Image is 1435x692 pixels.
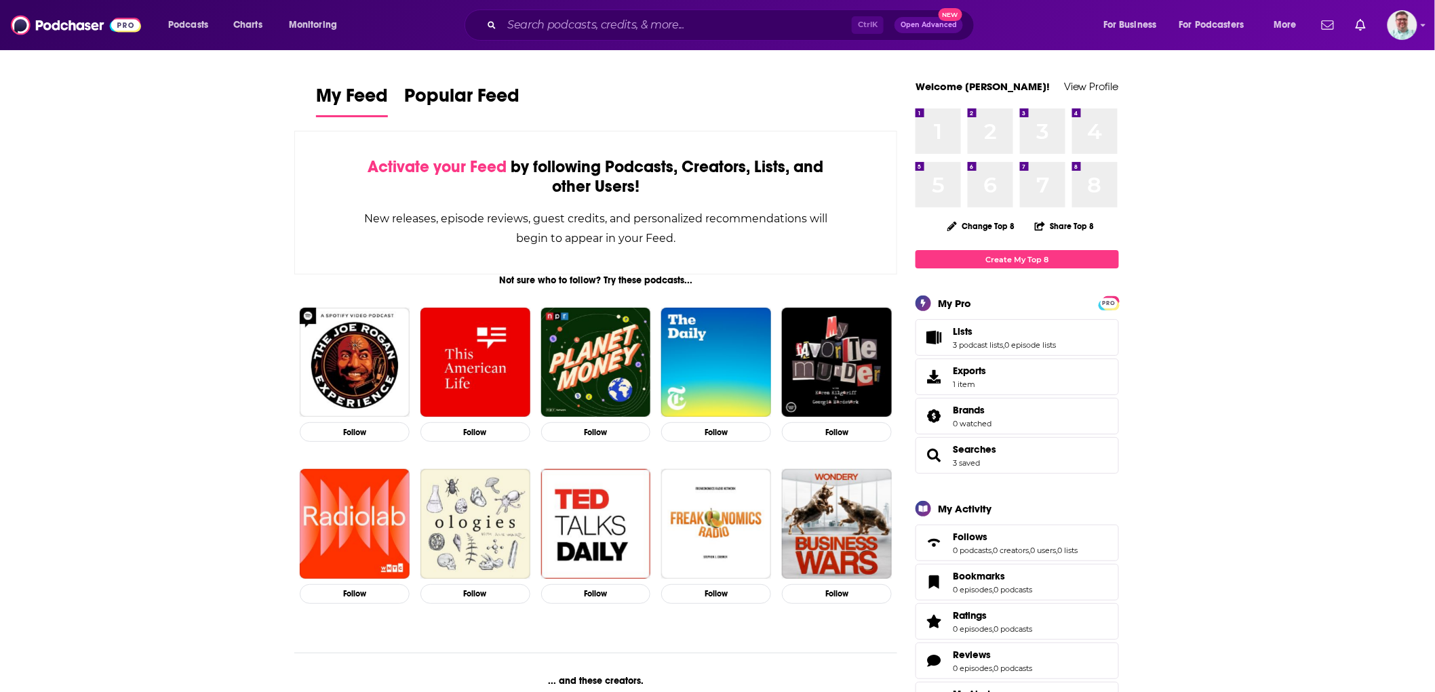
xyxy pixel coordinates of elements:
[420,469,530,579] img: Ologies with Alie Ward
[895,17,963,33] button: Open AdvancedNew
[953,570,1032,582] a: Bookmarks
[1034,213,1095,239] button: Share Top 8
[224,14,271,36] a: Charts
[279,14,355,36] button: open menu
[993,546,1029,555] a: 0 creators
[953,458,980,468] a: 3 saved
[420,308,530,418] img: This American Life
[953,404,991,416] a: Brands
[920,573,947,592] a: Bookmarks
[920,612,947,631] a: Ratings
[368,157,507,177] span: Activate your Feed
[1094,14,1174,36] button: open menu
[1101,298,1117,308] span: PRO
[1030,546,1056,555] a: 0 users
[994,624,1032,634] a: 0 podcasts
[300,308,410,418] img: The Joe Rogan Experience
[1003,340,1004,350] span: ,
[916,564,1119,601] span: Bookmarks
[300,584,410,604] button: Follow
[916,80,1050,93] a: Welcome [PERSON_NAME]!
[920,446,947,465] a: Searches
[938,297,971,310] div: My Pro
[992,585,994,594] span: ,
[1103,16,1157,35] span: For Business
[1388,10,1417,40] button: Show profile menu
[1316,14,1339,37] a: Show notifications dropdown
[782,422,892,442] button: Follow
[1101,298,1117,308] a: PRO
[1264,14,1314,36] button: open menu
[953,585,992,594] a: 0 episodes
[992,624,994,634] span: ,
[920,367,947,386] span: Exports
[953,340,1003,350] a: 3 podcast lists
[953,624,992,634] a: 0 episodes
[916,525,1119,561] span: Follows
[953,664,992,673] a: 0 episodes
[953,365,986,377] span: Exports
[994,664,1032,673] a: 0 podcasts
[661,422,771,442] button: Follow
[939,218,1023,235] button: Change Top 8
[502,14,852,36] input: Search podcasts, credits, & more...
[541,584,651,604] button: Follow
[916,250,1119,268] a: Create My Top 8
[420,422,530,442] button: Follow
[992,664,994,673] span: ,
[541,469,651,579] img: TED Talks Daily
[953,419,991,428] a: 0 watched
[916,359,1119,395] a: Exports
[1056,546,1057,555] span: ,
[294,675,897,687] div: ... and these creators.
[920,328,947,347] a: Lists
[916,319,1119,356] span: Lists
[953,531,1078,543] a: Follows
[782,584,892,604] button: Follow
[994,585,1032,594] a: 0 podcasts
[159,14,226,36] button: open menu
[920,407,947,426] a: Brands
[363,209,829,248] div: New releases, episode reviews, guest credits, and personalized recommendations will begin to appe...
[1029,546,1030,555] span: ,
[953,609,987,622] span: Ratings
[661,584,771,604] button: Follow
[916,603,1119,640] span: Ratings
[1388,10,1417,40] span: Logged in as marcus414
[404,84,519,115] span: Popular Feed
[300,422,410,442] button: Follow
[420,584,530,604] button: Follow
[782,308,892,418] img: My Favorite Murder with Karen Kilgariff and Georgia Hardstark
[953,443,996,455] span: Searches
[901,22,957,28] span: Open Advanced
[920,533,947,552] a: Follows
[953,649,1032,661] a: Reviews
[541,308,651,418] img: Planet Money
[404,84,519,117] a: Popular Feed
[953,649,991,661] span: Reviews
[363,157,829,197] div: by following Podcasts, Creators, Lists, and other Users!
[953,531,987,543] span: Follows
[661,308,771,418] img: The Daily
[782,469,892,579] img: Business Wars
[294,274,897,286] div: Not sure who to follow? Try these podcasts...
[316,84,388,115] span: My Feed
[916,398,1119,434] span: Brands
[1171,14,1264,36] button: open menu
[1388,10,1417,40] img: User Profile
[938,502,991,515] div: My Activity
[953,325,1056,338] a: Lists
[661,469,771,579] img: Freakonomics Radio
[953,325,972,338] span: Lists
[916,437,1119,474] span: Searches
[233,16,262,35] span: Charts
[300,469,410,579] img: Radiolab
[953,609,1032,622] a: Ratings
[168,16,208,35] span: Podcasts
